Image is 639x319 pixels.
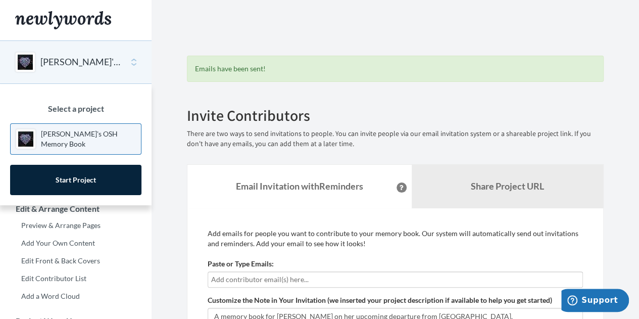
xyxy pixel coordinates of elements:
label: Customize the Note in Your Invitation (we inserted your project description if available to help ... [208,295,552,305]
iframe: Opens a widget where you can chat to one of our agents [561,289,629,314]
label: Paste or Type Emails: [208,259,274,269]
strong: Email Invitation with Reminders [236,180,363,192]
a: Start Project [10,165,141,195]
h2: Invite Contributors [187,107,604,124]
p: Add emails for people you want to contribute to your memory book. Our system will automatically s... [208,229,583,249]
h3: Edit & Arrange Content [1,204,152,213]
button: [PERSON_NAME]'s OSH Memory Book [40,56,122,69]
p: [PERSON_NAME]'s OSH Memory Book [41,129,136,149]
h3: Select a project [10,104,141,113]
b: Share Project URL [471,180,544,192]
a: [PERSON_NAME]'s OSH Memory Book [10,123,141,155]
input: Add contributor email(s) here... [211,274,579,285]
div: Emails have been sent! [187,56,604,82]
img: Newlywords logo [15,11,111,29]
p: There are two ways to send invitations to people. You can invite people via our email invitation ... [187,129,604,149]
